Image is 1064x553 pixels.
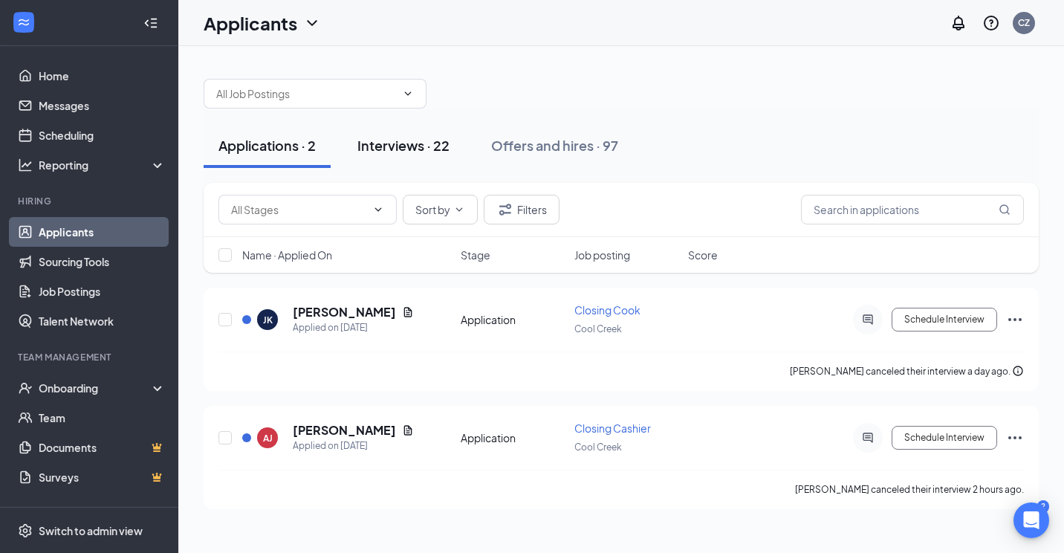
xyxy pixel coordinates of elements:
[39,433,166,462] a: DocumentsCrown
[242,248,332,262] span: Name · Applied On
[372,204,384,216] svg: ChevronDown
[216,85,396,102] input: All Job Postings
[39,523,143,538] div: Switch to admin view
[18,195,163,207] div: Hiring
[293,439,414,453] div: Applied on [DATE]
[218,136,316,155] div: Applications · 2
[39,217,166,247] a: Applicants
[357,136,450,155] div: Interviews · 22
[263,432,273,444] div: AJ
[1018,16,1030,29] div: CZ
[1012,365,1024,377] svg: Info
[231,201,366,218] input: All Stages
[39,276,166,306] a: Job Postings
[453,204,465,216] svg: ChevronDown
[950,14,967,32] svg: Notifications
[801,195,1024,224] input: Search in applications
[790,364,1024,379] div: [PERSON_NAME] canceled their interview a day ago.
[574,323,622,334] span: Cool Creek
[403,195,478,224] button: Sort byChevronDown
[293,422,396,439] h5: [PERSON_NAME]
[39,462,166,492] a: SurveysCrown
[415,204,450,215] span: Sort by
[892,308,997,332] button: Schedule Interview
[496,201,514,219] svg: Filter
[795,482,1024,497] div: [PERSON_NAME] canceled their interview 2 hours ago.
[574,303,640,317] span: Closing Cook
[999,204,1011,216] svg: MagnifyingGlass
[461,248,490,262] span: Stage
[574,442,622,453] span: Cool Creek
[263,314,273,326] div: JK
[39,247,166,276] a: Sourcing Tools
[39,91,166,120] a: Messages
[461,312,565,327] div: Application
[143,16,158,30] svg: Collapse
[39,403,166,433] a: Team
[293,304,396,320] h5: [PERSON_NAME]
[293,320,414,335] div: Applied on [DATE]
[39,306,166,336] a: Talent Network
[303,14,321,32] svg: ChevronDown
[39,381,153,395] div: Onboarding
[1006,311,1024,329] svg: Ellipses
[39,61,166,91] a: Home
[461,430,565,445] div: Application
[574,421,651,435] span: Closing Cashier
[18,158,33,172] svg: Analysis
[204,10,297,36] h1: Applicants
[402,424,414,436] svg: Document
[574,248,630,262] span: Job posting
[484,195,559,224] button: Filter Filters
[402,306,414,318] svg: Document
[18,381,33,395] svg: UserCheck
[491,136,618,155] div: Offers and hires · 97
[39,158,166,172] div: Reporting
[982,14,1000,32] svg: QuestionInfo
[1013,502,1049,538] div: Open Intercom Messenger
[859,314,877,326] svg: ActiveChat
[18,351,163,363] div: Team Management
[16,15,31,30] svg: WorkstreamLogo
[1037,500,1049,513] div: 2
[1006,429,1024,447] svg: Ellipses
[39,120,166,150] a: Scheduling
[18,523,33,538] svg: Settings
[402,88,414,100] svg: ChevronDown
[688,248,718,262] span: Score
[859,432,877,444] svg: ActiveChat
[892,426,997,450] button: Schedule Interview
